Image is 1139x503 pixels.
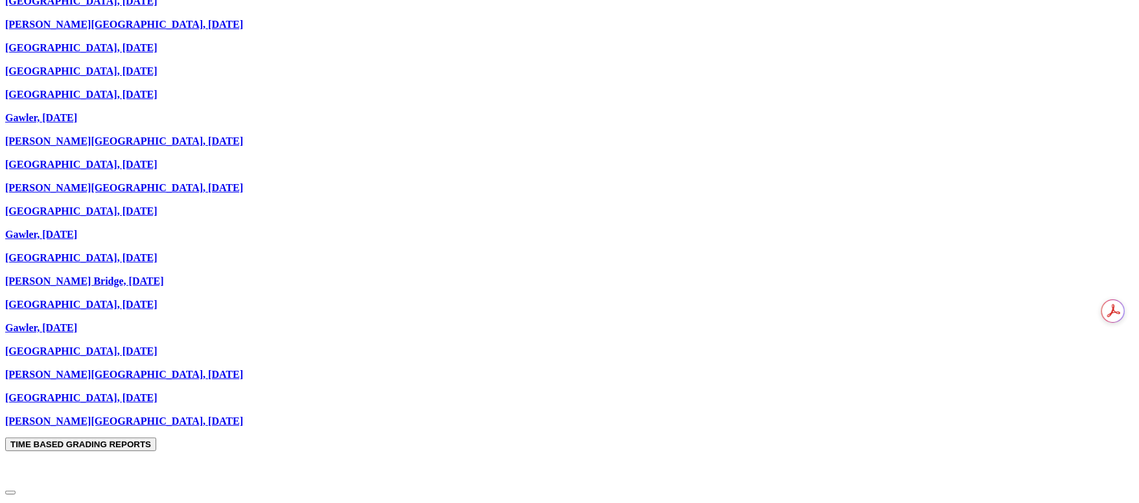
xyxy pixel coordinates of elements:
a: [PERSON_NAME][GEOGRAPHIC_DATA], [DATE] [5,415,243,427]
a: [GEOGRAPHIC_DATA], [DATE] [5,299,158,310]
a: [PERSON_NAME] Bridge, [DATE] [5,275,164,287]
a: [GEOGRAPHIC_DATA], [DATE] [5,345,158,357]
a: Gawler, [DATE] [5,229,77,240]
a: [GEOGRAPHIC_DATA], [DATE] [5,89,158,100]
a: [GEOGRAPHIC_DATA], [DATE] [5,65,158,76]
strong: TIME BASED GRADING REPORTS [10,439,151,449]
a: [PERSON_NAME][GEOGRAPHIC_DATA], [DATE] [5,135,243,146]
a: [PERSON_NAME][GEOGRAPHIC_DATA], [DATE] [5,19,243,30]
a: [GEOGRAPHIC_DATA], [DATE] [5,392,158,403]
a: [GEOGRAPHIC_DATA], [DATE] [5,159,158,170]
a: [PERSON_NAME][GEOGRAPHIC_DATA], [DATE] [5,182,243,193]
a: [GEOGRAPHIC_DATA], [DATE] [5,42,158,53]
a: [PERSON_NAME][GEOGRAPHIC_DATA], [DATE] [5,369,243,380]
button: TIME BASED GRADING REPORTS [5,438,156,451]
a: Gawler, [DATE] [5,322,77,333]
a: [GEOGRAPHIC_DATA], [DATE] [5,252,158,263]
a: Gawler, [DATE] [5,112,77,123]
a: [GEOGRAPHIC_DATA], [DATE] [5,205,158,216]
